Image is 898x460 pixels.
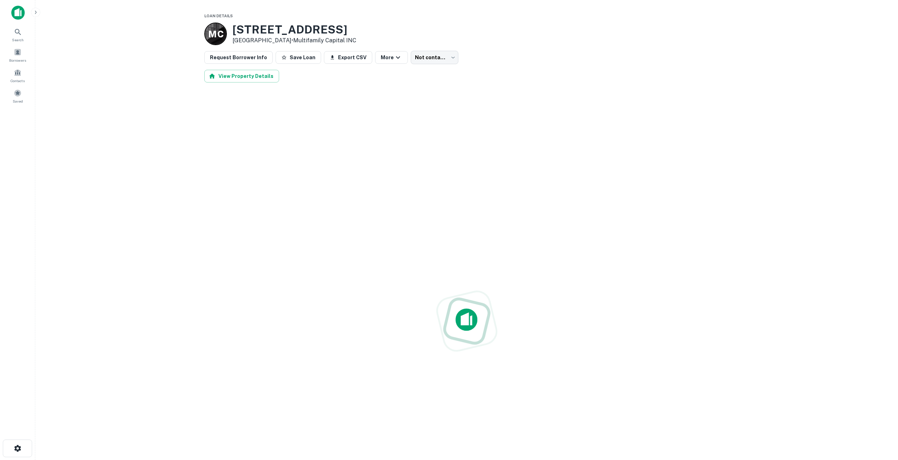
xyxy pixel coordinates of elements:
a: Saved [2,86,33,105]
span: Saved [13,98,23,104]
button: Request Borrower Info [204,51,273,64]
img: capitalize-icon.png [11,6,25,20]
p: [GEOGRAPHIC_DATA] • [233,36,356,45]
span: Search [12,37,24,43]
a: Borrowers [2,45,33,65]
p: M C [208,27,223,41]
button: More [375,51,408,64]
a: Search [2,25,33,44]
span: Borrowers [9,57,26,63]
h3: [STREET_ADDRESS] [233,23,356,36]
div: Not contacted [411,51,458,64]
button: View Property Details [204,70,279,82]
button: Save Loan [276,51,321,64]
span: Contacts [11,78,25,84]
button: Export CSV [324,51,372,64]
a: M C [204,23,227,45]
a: Multifamily Capital INC [293,37,356,44]
span: Loan Details [204,14,233,18]
a: Contacts [2,66,33,85]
